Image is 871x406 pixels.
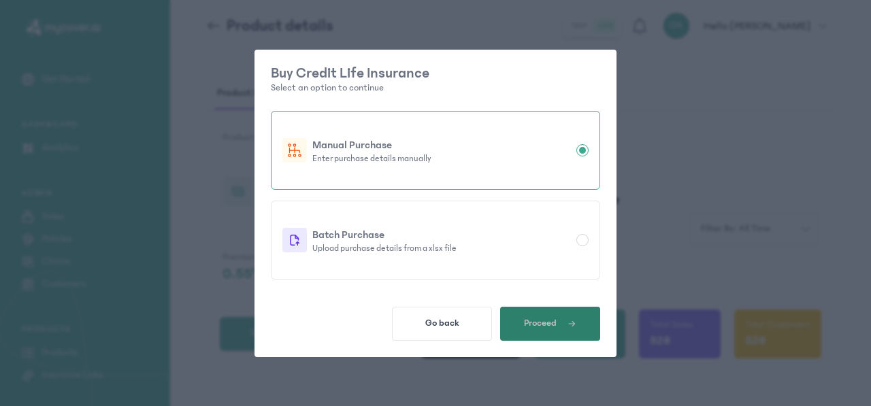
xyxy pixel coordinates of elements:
span: Go back [425,318,459,328]
p: Batch Purchase [312,226,571,243]
p: Select an option to continue [271,81,600,95]
p: Enter purchase details manually [312,153,571,164]
button: Proceed [500,307,600,341]
span: Proceed [524,318,557,328]
button: Go back [392,307,492,341]
p: Buy Credit Life Insurance [271,66,600,81]
p: Manual Purchase [312,137,571,153]
p: Upload purchase details from a xlsx file [312,243,571,254]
